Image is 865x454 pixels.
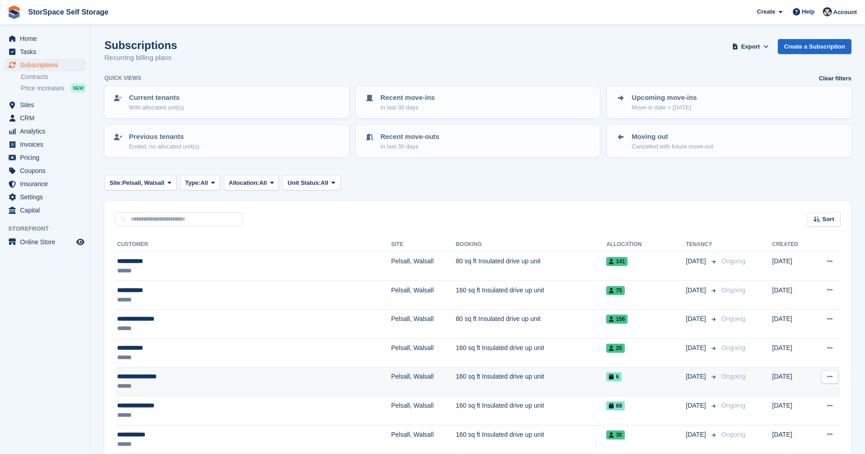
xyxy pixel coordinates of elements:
[21,73,86,81] a: Contracts
[200,178,208,188] span: All
[229,178,259,188] span: Allocation:
[778,39,851,54] a: Create a Subscription
[381,93,435,103] p: Recent move-ins
[772,281,812,310] td: [DATE]
[20,178,74,190] span: Insurance
[456,310,607,339] td: 80 sq ft Insulated drive up unit
[456,367,607,396] td: 160 sq ft Insulated drive up unit
[20,125,74,138] span: Analytics
[686,401,708,410] span: [DATE]
[20,138,74,151] span: Invoices
[5,59,86,71] a: menu
[833,8,857,17] span: Account
[109,178,122,188] span: Site:
[456,396,607,425] td: 160 sq ft Insulated drive up unit
[632,142,713,151] p: Cancelled with future move-out
[8,224,90,233] span: Storefront
[686,372,708,381] span: [DATE]
[259,178,267,188] span: All
[75,237,86,247] a: Preview store
[606,372,622,381] span: 6
[606,344,624,353] span: 25
[5,178,86,190] a: menu
[456,338,607,367] td: 160 sq ft Insulated drive up unit
[104,53,177,63] p: Recurring billing plans
[772,252,812,281] td: [DATE]
[456,237,607,252] th: Booking
[686,237,718,252] th: Tenancy
[5,45,86,58] a: menu
[731,39,771,54] button: Export
[391,281,455,310] td: Pelsall, Walsall
[391,252,455,281] td: Pelsall, Walsall
[722,257,746,265] span: Ongoing
[606,257,628,266] span: 141
[104,39,177,51] h1: Subscriptions
[224,175,279,190] button: Allocation: All
[823,7,832,16] img: Ross Hadlington
[129,142,199,151] p: Ended, no allocated unit(s)
[606,430,624,439] span: 30
[632,93,697,103] p: Upcoming move-ins
[632,132,713,142] p: Moving out
[722,402,746,409] span: Ongoing
[391,425,455,454] td: Pelsall, Walsall
[5,138,86,151] a: menu
[282,175,340,190] button: Unit Status: All
[772,338,812,367] td: [DATE]
[122,178,164,188] span: Pelsall, Walsall
[180,175,220,190] button: Type: All
[819,74,851,83] a: Clear filters
[287,178,321,188] span: Unit Status:
[71,84,86,93] div: NEW
[357,126,599,156] a: Recent move-outs In last 30 days
[104,74,141,82] h6: Quick views
[686,430,708,439] span: [DATE]
[606,237,686,252] th: Allocation
[129,103,184,112] p: With allocated unit(s)
[5,32,86,45] a: menu
[7,5,21,19] img: stora-icon-8386f47178a22dfd0bd8f6a31ec36ba5ce8667c1dd55bd0f319d3a0aa187defe.svg
[391,338,455,367] td: Pelsall, Walsall
[5,204,86,217] a: menu
[772,425,812,454] td: [DATE]
[185,178,201,188] span: Type:
[772,237,812,252] th: Created
[772,310,812,339] td: [DATE]
[381,132,440,142] p: Recent move-outs
[20,99,74,111] span: Sites
[20,32,74,45] span: Home
[20,112,74,124] span: CRM
[686,343,708,353] span: [DATE]
[391,237,455,252] th: Site
[686,286,708,295] span: [DATE]
[321,178,328,188] span: All
[686,257,708,266] span: [DATE]
[606,401,624,410] span: 69
[5,151,86,164] a: menu
[757,7,775,16] span: Create
[606,286,624,295] span: 75
[5,99,86,111] a: menu
[381,142,440,151] p: In last 30 days
[20,59,74,71] span: Subscriptions
[115,237,391,252] th: Customer
[357,87,599,117] a: Recent move-ins In last 30 days
[5,112,86,124] a: menu
[5,191,86,203] a: menu
[20,151,74,164] span: Pricing
[722,373,746,380] span: Ongoing
[456,252,607,281] td: 80 sq ft Insulated drive up unit
[105,87,348,117] a: Current tenants With allocated unit(s)
[722,431,746,438] span: Ongoing
[722,344,746,351] span: Ongoing
[741,42,760,51] span: Export
[105,126,348,156] a: Previous tenants Ended, no allocated unit(s)
[129,132,199,142] p: Previous tenants
[456,425,607,454] td: 160 sq ft Insulated drive up unit
[20,164,74,177] span: Coupons
[391,367,455,396] td: Pelsall, Walsall
[391,310,455,339] td: Pelsall, Walsall
[20,236,74,248] span: Online Store
[104,175,177,190] button: Site: Pelsall, Walsall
